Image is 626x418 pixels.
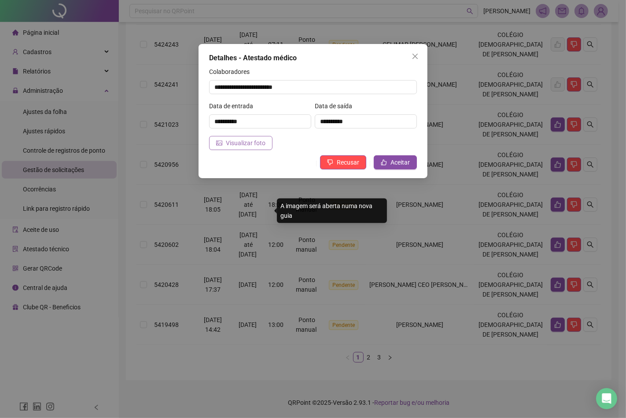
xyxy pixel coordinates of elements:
[412,53,419,60] span: close
[390,158,410,167] span: Aceitar
[277,198,387,223] div: A imagem será aberta numa nova guia
[209,136,272,150] button: Visualizar foto
[226,138,265,148] span: Visualizar foto
[596,388,617,409] div: Open Intercom Messenger
[320,155,366,169] button: Recusar
[327,159,333,165] span: dislike
[374,155,417,169] button: Aceitar
[408,49,422,63] button: Close
[209,67,255,77] label: Colaboradores
[209,101,259,111] label: Data de entrada
[209,53,417,63] div: Detalhes - Atestado médico
[337,158,359,167] span: Recusar
[216,140,222,146] span: picture
[381,159,387,165] span: like
[315,101,358,111] label: Data de saída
